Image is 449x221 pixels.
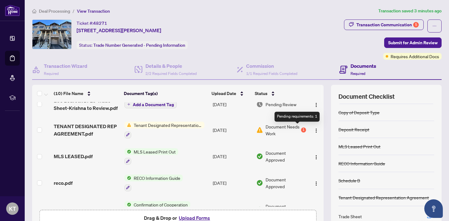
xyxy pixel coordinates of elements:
[54,179,73,187] span: reco.pdf
[255,90,267,97] span: Status
[338,160,385,167] div: RECO Information Guide
[314,155,319,160] img: Logo
[391,53,439,60] span: Requires Additional Docs
[413,22,419,28] div: 5
[54,97,120,112] span: 185 Bedrock Dr 19-Trade Sheet-Krishna to Review.pdf
[77,19,107,27] div: Ticket #:
[124,175,183,191] button: Status IconRECO Information Guide
[77,8,110,14] span: View Transaction
[210,92,254,117] td: [DATE]
[73,7,74,15] li: /
[210,143,254,170] td: [DATE]
[124,201,131,208] img: Status Icon
[338,177,360,184] div: Schedule B
[210,117,254,143] td: [DATE]
[124,101,177,108] button: Add a Document Tag
[432,24,437,28] span: ellipsis
[350,62,376,70] h4: Documents
[77,27,161,34] span: [STREET_ADDRESS][PERSON_NAME]
[256,180,263,186] img: Document Status
[44,71,59,76] span: Required
[311,205,321,214] button: Logo
[131,201,190,208] span: Confirmation of Cooperation
[210,170,254,196] td: [DATE]
[388,38,438,48] span: Submit for Admin Review
[256,101,263,108] img: Document Status
[145,71,197,76] span: 2/2 Required Fields Completed
[124,148,131,155] img: Status Icon
[32,20,71,49] img: IMG-X12268682_1.jpg
[127,103,130,106] span: plus
[311,99,321,109] button: Logo
[256,206,263,213] img: Document Status
[212,90,236,97] span: Upload Date
[133,102,174,107] span: Add a Document Tag
[124,175,131,181] img: Status Icon
[311,125,321,135] button: Logo
[124,122,131,128] img: Status Icon
[266,149,306,163] span: Document Approved
[145,62,197,70] h4: Details & People
[266,101,296,108] span: Pending Review
[54,123,120,137] span: TENANT DESIGNATED REP AGREEMENT.pdf
[338,109,380,116] div: Copy of Deposit Type
[124,122,204,138] button: Status IconTenant Designated Representation Agreement
[311,178,321,188] button: Logo
[131,148,178,155] span: MLS Leased Print Out
[314,102,319,107] img: Logo
[51,85,121,102] th: (10) File Name
[9,204,16,213] span: KT
[266,123,300,137] span: Document Needs Work
[338,126,369,133] div: Deposit Receipt
[338,143,380,150] div: MLS Leased Print Out
[209,85,252,102] th: Upload Date
[93,42,185,48] span: Trade Number Generated - Pending Information
[246,71,297,76] span: 1/1 Required Fields Completed
[77,41,188,49] div: Status:
[356,20,419,30] div: Transaction Communication
[54,153,93,160] span: MLS LEASED.pdf
[124,100,177,108] button: Add a Document Tag
[314,128,319,133] img: Logo
[124,148,178,165] button: Status IconMLS Leased Print Out
[384,37,442,48] button: Submit for Admin Review
[54,90,83,97] span: (10) File Name
[344,19,424,30] button: Transaction Communication5
[44,62,87,70] h4: Transaction Wizard
[246,62,297,70] h4: Commission
[5,5,20,16] img: logo
[131,122,204,128] span: Tenant Designated Representation Agreement
[131,175,183,181] span: RECO Information Guide
[256,153,263,160] img: Document Status
[54,206,69,213] span: ccr.pdf
[266,203,306,216] span: Document Approved
[252,85,307,102] th: Status
[266,176,306,190] span: Document Approved
[338,194,429,201] div: Tenant Designated Representation Agreement
[350,71,365,76] span: Required
[32,9,36,13] span: home
[301,128,306,132] div: 1
[424,199,443,218] button: Open asap
[338,213,362,220] div: Trade Sheet
[39,8,70,14] span: Deal Processing
[93,20,107,26] span: 48271
[124,201,195,218] button: Status IconConfirmation of Cooperation
[338,92,395,101] span: Document Checklist
[121,85,209,102] th: Document Tag(s)
[256,127,263,133] img: Document Status
[311,151,321,161] button: Logo
[275,112,320,122] div: Pending requirements: 1
[378,7,442,15] article: Transaction saved 3 minutes ago
[314,181,319,186] img: Logo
